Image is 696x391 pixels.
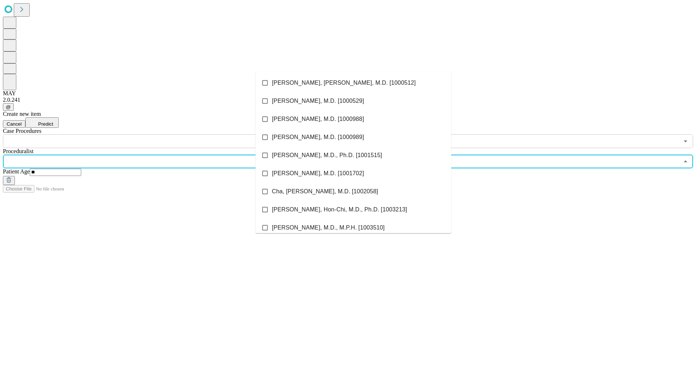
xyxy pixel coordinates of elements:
[38,121,53,127] span: Predict
[25,117,59,128] button: Predict
[272,187,378,196] span: Cha, [PERSON_NAME], M.D. [1002058]
[3,120,25,128] button: Cancel
[680,136,691,146] button: Open
[272,205,407,214] span: [PERSON_NAME], Hon-Chi, M.D., Ph.D. [1003213]
[272,79,416,87] span: [PERSON_NAME], [PERSON_NAME], M.D. [1000512]
[3,90,693,97] div: MAY
[6,104,11,110] span: @
[680,156,691,167] button: Close
[3,103,14,111] button: @
[272,169,364,178] span: [PERSON_NAME], M.D. [1001702]
[272,115,364,123] span: [PERSON_NAME], M.D. [1000988]
[3,111,41,117] span: Create new item
[3,168,30,175] span: Patient Age
[272,223,385,232] span: [PERSON_NAME], M.D., M.P.H. [1003510]
[272,133,364,142] span: [PERSON_NAME], M.D. [1000989]
[3,97,693,103] div: 2.0.241
[7,121,22,127] span: Cancel
[3,148,33,154] span: Proceduralist
[272,97,364,105] span: [PERSON_NAME], M.D. [1000529]
[3,128,41,134] span: Scheduled Procedure
[272,151,382,160] span: [PERSON_NAME], M.D., Ph.D. [1001515]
